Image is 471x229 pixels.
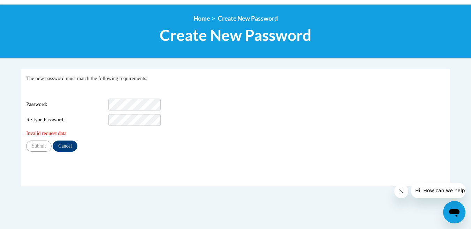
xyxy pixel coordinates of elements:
span: The new password must match the following requirements: [26,76,147,81]
span: Hi. How can we help? [4,5,56,10]
iframe: Message from company [411,183,465,198]
a: Home [193,15,210,22]
input: Submit [26,141,51,152]
span: Invalid request data [26,130,67,136]
span: Password: [26,101,107,108]
iframe: Close message [394,184,408,198]
iframe: Button to launch messaging window [443,201,465,223]
span: Re-type Password: [26,116,107,124]
span: Create New Password [160,26,311,44]
input: Cancel [53,141,77,152]
span: Create New Password [218,15,278,22]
